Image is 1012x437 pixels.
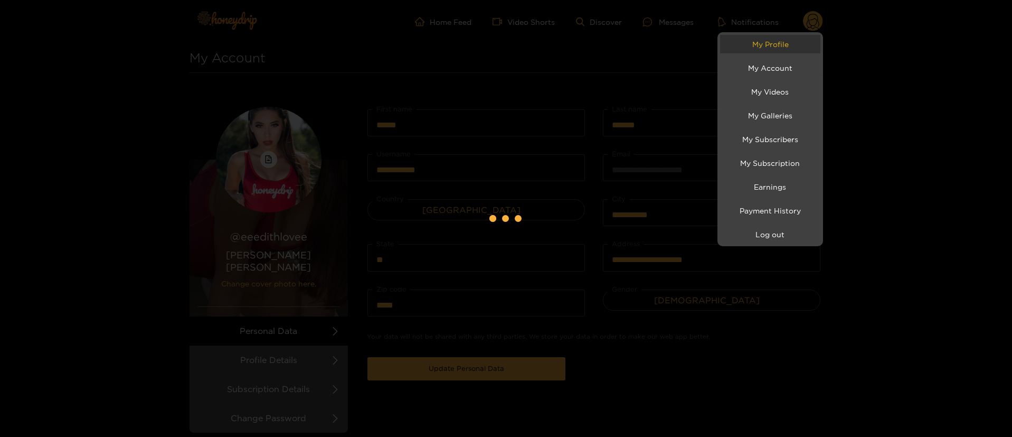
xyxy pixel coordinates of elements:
a: Payment History [720,201,820,220]
a: My Profile [720,35,820,53]
a: My Account [720,59,820,77]
a: My Videos [720,82,820,101]
a: My Subscribers [720,130,820,148]
a: My Galleries [720,106,820,125]
a: My Subscription [720,154,820,172]
button: Log out [720,225,820,244]
a: Earnings [720,178,820,196]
